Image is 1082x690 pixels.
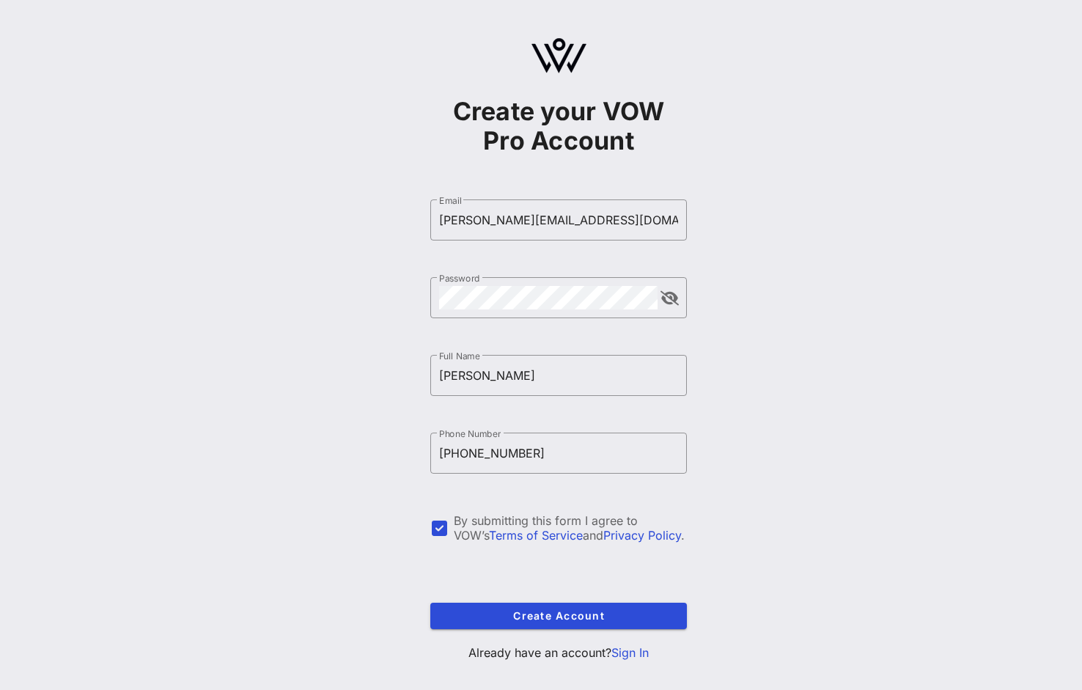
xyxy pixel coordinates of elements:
a: Privacy Policy [603,528,681,543]
label: Email [439,195,462,206]
a: Sign In [611,645,649,660]
span: Create Account [442,609,675,622]
div: By submitting this form I agree to VOW’s and . [454,513,687,543]
button: append icon [660,291,679,306]
a: Terms of Service [489,528,583,543]
img: logo.svg [531,38,586,73]
button: Create Account [430,603,687,629]
h1: Create your VOW Pro Account [430,97,687,155]
label: Password [439,273,480,284]
label: Full Name [439,350,480,361]
p: Already have an account? [430,644,687,661]
label: Phone Number [439,428,501,439]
